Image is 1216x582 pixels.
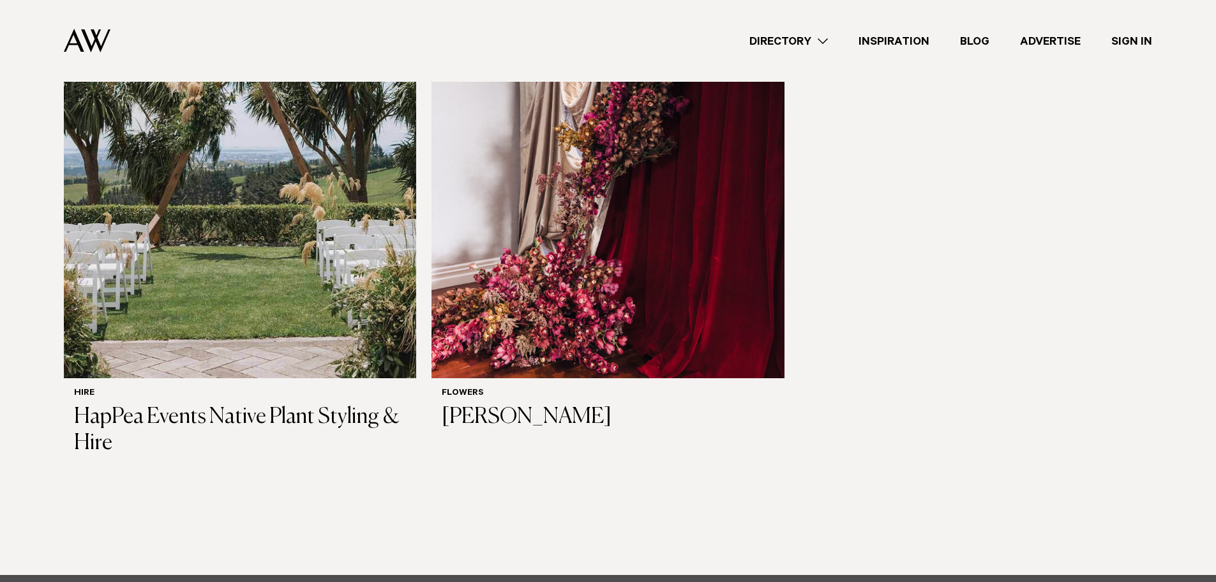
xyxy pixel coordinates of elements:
[64,29,110,52] img: Auckland Weddings Logo
[945,33,1005,50] a: Blog
[1096,33,1167,50] a: Sign In
[843,33,945,50] a: Inspiration
[74,388,406,399] h6: Hire
[1005,33,1096,50] a: Advertise
[442,404,774,431] h3: [PERSON_NAME]
[734,33,843,50] a: Directory
[74,404,406,457] h3: HapPea Events Native Plant Styling & Hire
[442,388,774,399] h6: Flowers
